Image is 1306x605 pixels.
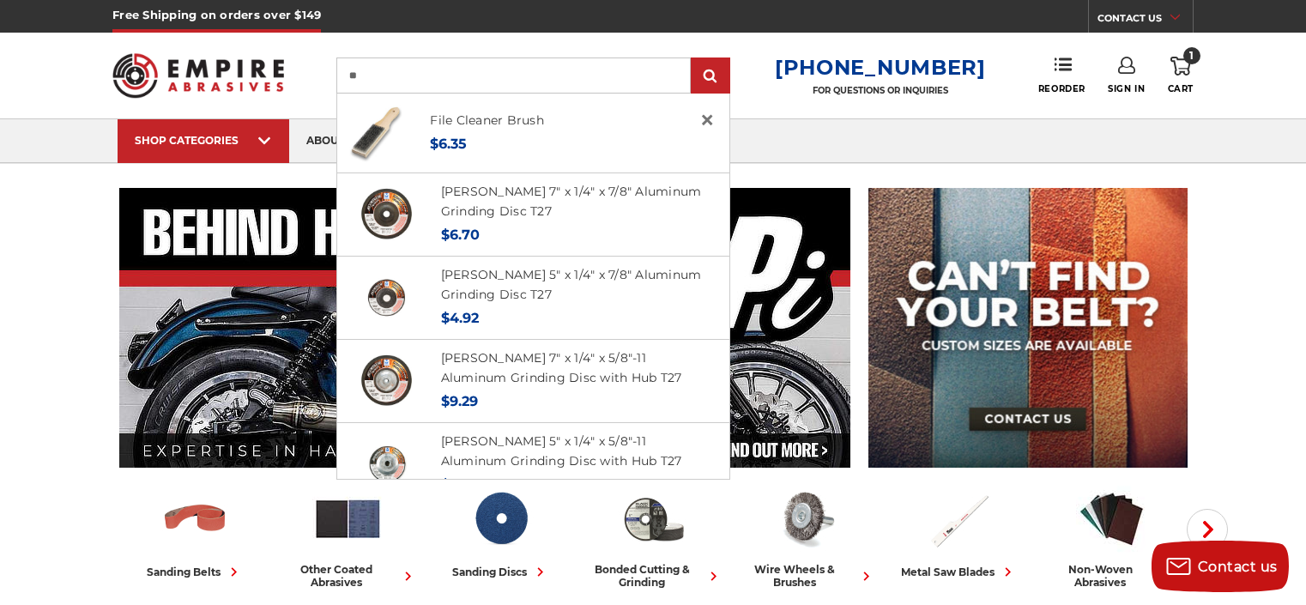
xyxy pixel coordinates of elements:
span: × [699,103,715,136]
p: FOR QUESTIONS OR INQUIRIES [775,85,986,96]
div: bonded cutting & grinding [583,563,723,589]
span: $9.29 [441,393,478,409]
span: Reorder [1038,83,1085,94]
a: other coated abrasives [278,483,417,589]
a: wire wheels & brushes [736,483,875,589]
img: 5" Aluminum Grinding Wheel [358,269,416,327]
span: $6.35 [430,136,467,152]
img: 5" aluminum grinding wheel with hub [358,435,416,493]
a: metal saw blades [889,483,1028,581]
img: Other Coated Abrasives [312,483,384,554]
a: about us [289,119,378,163]
div: non-woven abrasives [1042,563,1181,589]
a: File Cleaner Brush [430,112,544,128]
a: Reorder [1038,57,1085,94]
a: [PERSON_NAME] 5" x 1/4" x 7/8" Aluminum Grinding Disc T27 [441,267,702,302]
img: Wire Wheels & Brushes [771,483,842,554]
a: sanding belts [125,483,264,581]
img: Bonded Cutting & Grinding [618,483,689,554]
img: Sanding Belts [160,483,231,554]
a: 1 Cart [1168,57,1194,94]
span: $6.70 [441,227,480,243]
img: Metal File Tool Cleaning Brush [347,103,405,164]
a: [PERSON_NAME] 7" x 1/4" x 7/8" Aluminum Grinding Disc T27 [441,184,702,219]
div: metal saw blades [901,563,1017,581]
div: sanding discs [452,563,549,581]
a: [PERSON_NAME] 5" x 1/4" x 5/8"-11 Aluminum Grinding Disc with Hub T27 [441,433,682,469]
img: Empire Abrasives [112,42,284,109]
img: 7" Aluminum Grinding Wheel with Hub [358,353,416,408]
a: [PERSON_NAME] 7" x 1/4" x 5/8"-11 Aluminum Grinding Disc with Hub T27 [441,350,682,385]
a: Close [693,106,721,134]
span: 1 [1183,47,1200,64]
span: $4.92 [441,310,479,326]
div: wire wheels & brushes [736,563,875,589]
img: 7" Aluminum Grinding Wheel [358,186,416,242]
button: Contact us [1152,541,1289,592]
img: Banner for an interview featuring Horsepower Inc who makes Harley performance upgrades featured o... [119,188,851,468]
img: Metal Saw Blades [923,483,995,554]
a: [PHONE_NUMBER] [775,55,986,80]
span: Sign In [1108,83,1145,94]
span: Cart [1168,83,1194,94]
a: CONTACT US [1097,9,1193,33]
img: Non-woven Abrasives [1076,483,1147,554]
input: Submit [693,59,728,94]
div: SHOP CATEGORIES [135,134,272,147]
div: sanding belts [147,563,243,581]
a: non-woven abrasives [1042,483,1181,589]
a: bonded cutting & grinding [583,483,723,589]
button: Next [1187,509,1228,550]
img: promo banner for custom belts. [868,188,1188,468]
img: Sanding Discs [465,483,536,554]
div: other coated abrasives [278,563,417,589]
span: $6.63 [441,476,478,493]
span: Contact us [1198,559,1278,575]
a: sanding discs [431,483,570,581]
